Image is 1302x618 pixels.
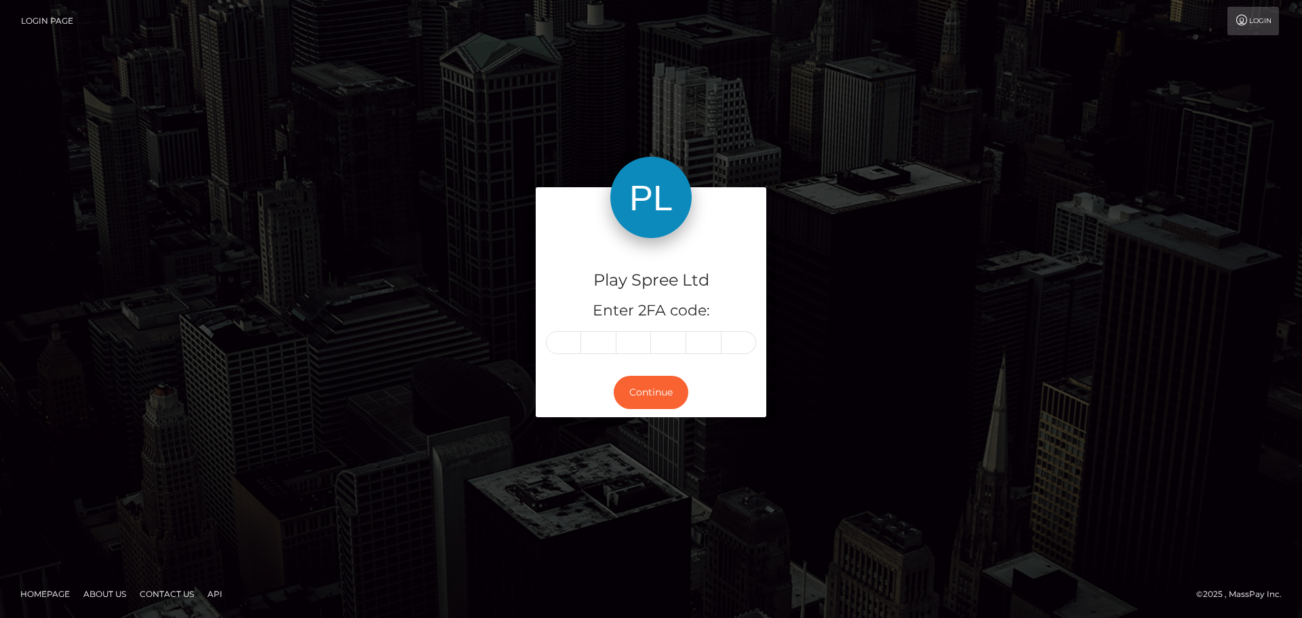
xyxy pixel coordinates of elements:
[1227,7,1279,35] a: Login
[546,269,756,292] h4: Play Spree Ltd
[134,583,199,604] a: Contact Us
[610,157,692,238] img: Play Spree Ltd
[15,583,75,604] a: Homepage
[21,7,73,35] a: Login Page
[546,301,756,322] h5: Enter 2FA code:
[78,583,132,604] a: About Us
[1196,587,1292,602] div: © 2025 , MassPay Inc.
[202,583,228,604] a: API
[614,376,688,409] button: Continue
